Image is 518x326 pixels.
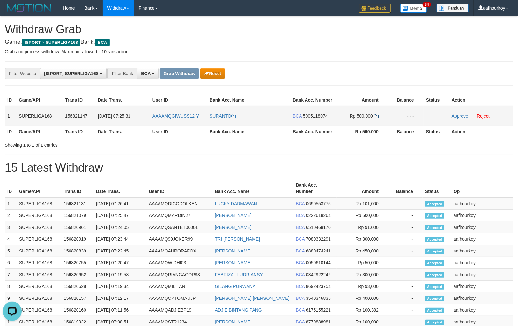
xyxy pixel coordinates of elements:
th: ID [5,179,17,198]
td: 156820961 [61,221,93,233]
th: Action [449,94,513,106]
td: Rp 300,000 [337,269,388,281]
td: aafhourkoy [451,257,513,269]
th: Bank Acc. Number [290,94,335,106]
span: AAAAMQGIWUSS12 [152,113,195,119]
td: 156821079 [61,210,93,221]
td: 156820755 [61,257,93,269]
span: Copy 5005118074 to clipboard [303,113,328,119]
th: Amount [337,179,388,198]
a: SURANTO [210,113,236,119]
th: User ID [150,126,207,137]
td: 4 [5,233,17,245]
td: Rp 450,000 [337,245,388,257]
td: aafhourkoy [451,281,513,292]
td: [DATE] 07:23:44 [93,233,146,245]
span: Rp 500.000 [350,113,373,119]
td: [DATE] 07:12:17 [93,292,146,304]
td: 156820157 [61,292,93,304]
th: Status [424,126,449,137]
td: 156820839 [61,245,93,257]
th: Game/API [16,126,63,137]
th: ID [5,126,16,137]
a: [PERSON_NAME] [PERSON_NAME] [215,296,290,301]
th: Date Trans. [95,126,150,137]
a: ADJIE BINTANG PANG [215,307,262,313]
a: AAAAMQGIWUSS12 [152,113,200,119]
span: BCA [296,201,305,206]
td: 8 [5,281,17,292]
p: Grab and process withdraw. Maximum allowed is transactions. [5,49,513,55]
span: 34 [423,2,431,7]
h4: Game: Bank: [5,39,513,45]
td: 156820652 [61,269,93,281]
span: BCA [296,213,305,218]
span: [ISPORT] SUPERLIGA168 [44,71,98,76]
th: Bank Acc. Number [293,179,337,198]
span: Copy 8770888981 to clipboard [306,319,331,324]
th: Game/API [16,94,63,106]
span: BCA [141,71,151,76]
td: SUPERLIGA168 [17,257,61,269]
th: Date Trans. [95,94,150,106]
td: 156820919 [61,233,93,245]
td: Rp 50,000 [337,257,388,269]
span: BCA [293,113,302,119]
th: Trans ID [63,126,95,137]
td: 156820628 [61,281,93,292]
td: SUPERLIGA168 [17,198,61,210]
span: Accepted [425,213,444,219]
span: BCA [296,296,305,301]
span: Copy 0690553775 to clipboard [306,201,331,206]
td: AAAAMQDIGODOLKEN [146,198,212,210]
a: [PERSON_NAME] [215,260,252,265]
td: Rp 300,000 [337,233,388,245]
td: SUPERLIGA168 [17,210,61,221]
th: Balance [388,126,424,137]
td: - [388,210,423,221]
th: ID [5,94,16,106]
img: Button%20Memo.svg [400,4,427,13]
td: - [388,221,423,233]
span: Copy 3540346835 to clipboard [306,296,331,301]
th: Game/API [17,179,61,198]
td: 1 [5,198,17,210]
a: [PERSON_NAME] [215,248,252,253]
span: BCA [296,319,305,324]
div: Showing 1 to 1 of 1 entries [5,139,211,148]
th: Status [423,179,451,198]
td: [DATE] 07:19:58 [93,269,146,281]
th: Rp 500.000 [335,126,388,137]
th: User ID [146,179,212,198]
td: SUPERLIGA168 [16,106,63,126]
td: - [388,292,423,304]
td: 7 [5,269,17,281]
span: Accepted [425,225,444,230]
td: aafhourkoy [451,221,513,233]
a: LUCKY DARMAWAN [215,201,257,206]
a: [PERSON_NAME] [215,213,252,218]
td: 5 [5,245,17,257]
div: Filter Website [5,68,40,79]
span: BCA [296,260,305,265]
th: Bank Acc. Number [290,126,335,137]
button: BCA [137,68,159,79]
button: Reset [200,68,225,79]
a: Reject [477,113,490,119]
td: [DATE] 07:19:34 [93,281,146,292]
td: SUPERLIGA168 [17,245,61,257]
button: Grab Withdraw [160,68,199,79]
td: - [388,233,423,245]
span: Accepted [425,296,444,301]
th: Action [449,126,513,137]
td: AAAAMQSANTET00001 [146,221,212,233]
th: Bank Acc. Name [207,94,290,106]
td: - [388,245,423,257]
span: Copy 6880474241 to clipboard [306,248,331,253]
a: [PERSON_NAME] [215,319,252,324]
th: Date Trans. [93,179,146,198]
td: SUPERLIGA168 [17,269,61,281]
h1: 15 Latest Withdraw [5,161,513,174]
td: Rp 93,000 [337,281,388,292]
td: 9 [5,292,17,304]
